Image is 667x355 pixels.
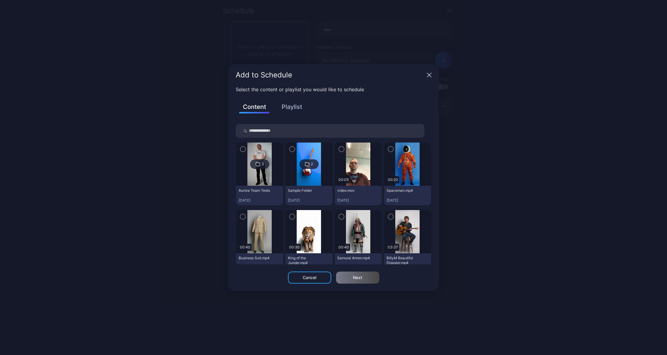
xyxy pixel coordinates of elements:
div: 00:40 [337,244,350,251]
div: 3 [262,162,264,167]
button: Content [239,102,269,113]
div: [DATE] [288,198,330,203]
button: Next [336,272,379,284]
div: Cancel [303,275,316,280]
div: video.mov [337,188,370,193]
p: Select the content or playlist you would like to schedule [236,86,432,93]
div: Next [353,275,362,280]
div: 00:05 [337,176,350,183]
div: [DATE] [387,198,429,203]
button: Playlist [277,102,307,112]
div: 00:40 [239,244,252,251]
div: 2 [311,162,313,167]
div: Samurai Armor.mp4 [337,256,370,260]
div: BillyM Beautiful Disaster.mp4 [387,256,420,265]
button: Cancel [288,272,331,284]
div: Aurora Team Tests [239,188,272,193]
div: Add to Schedule [236,71,424,79]
div: King of the Jungle.mp4 [288,256,321,265]
div: Spaceman.mp4 [387,188,420,193]
div: [DATE] [337,198,379,203]
div: 00:30 [288,244,301,251]
div: 03:37 [387,244,399,251]
div: Sample Folder [288,188,321,193]
div: [DATE] [239,198,281,203]
div: 00:20 [387,176,399,183]
div: Business Suit.mp4 [239,256,272,260]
